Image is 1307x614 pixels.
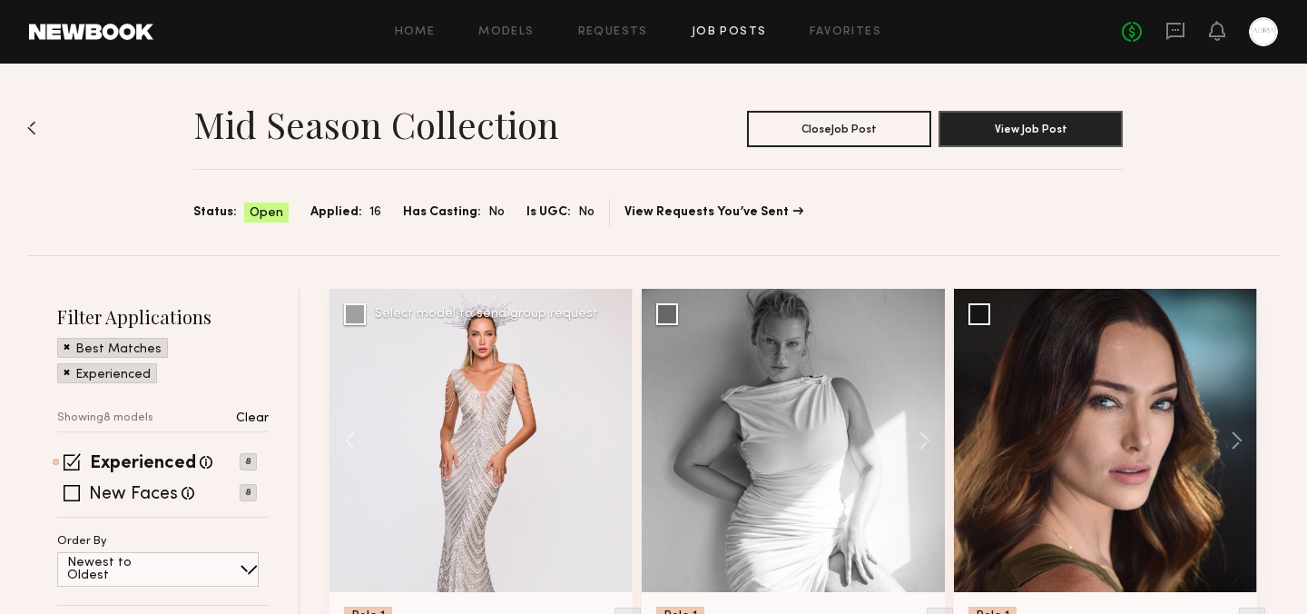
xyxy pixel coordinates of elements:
[75,369,151,381] p: Experienced
[236,412,269,425] p: Clear
[810,26,881,38] a: Favorites
[67,557,175,582] p: Newest to Oldest
[938,111,1123,147] button: View Job Post
[193,203,237,223] span: Status:
[75,343,162,356] p: Best Matches
[578,26,648,38] a: Requests
[57,412,153,424] p: Showing 8 models
[90,455,196,473] label: Experienced
[375,308,598,321] div: Select model to send group request
[57,304,269,329] h2: Filter Applications
[250,204,283,223] span: Open
[488,203,505,223] span: No
[27,121,36,135] img: Back to previous page
[395,26,436,38] a: Home
[478,26,534,38] a: Models
[369,203,381,223] span: 16
[310,203,362,223] span: Applied:
[747,111,931,147] button: CloseJob Post
[89,486,178,504] label: New Faces
[624,206,803,219] a: View Requests You’ve Sent
[403,203,481,223] span: Has Casting:
[240,453,257,470] p: 8
[240,484,257,501] p: 8
[578,203,595,223] span: No
[193,102,559,147] h1: Mid Season Collection
[526,203,571,223] span: Is UGC:
[692,26,767,38] a: Job Posts
[57,536,107,548] p: Order By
